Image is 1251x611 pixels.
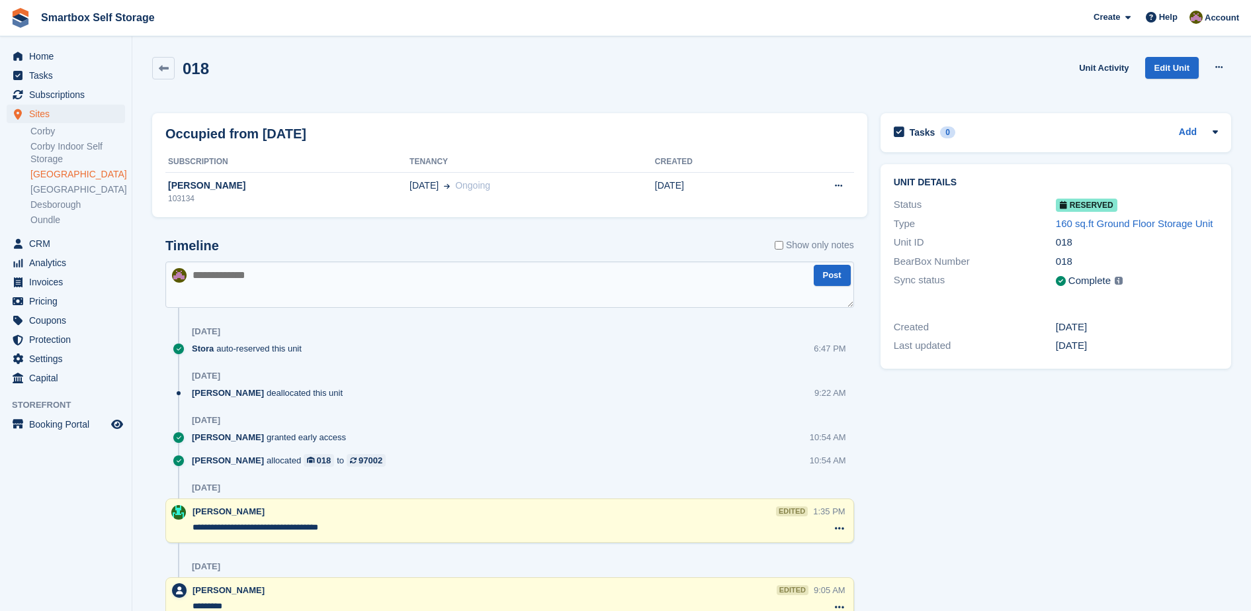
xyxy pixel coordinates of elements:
[29,254,108,272] span: Analytics
[894,177,1218,188] h2: Unit details
[30,140,125,165] a: Corby Indoor Self Storage
[814,584,845,596] div: 9:05 AM
[304,454,334,467] a: 018
[29,85,108,104] span: Subscriptions
[7,311,125,330] a: menu
[410,179,439,193] span: [DATE]
[894,338,1056,353] div: Last updated
[1159,11,1178,24] span: Help
[29,415,108,434] span: Booking Portal
[7,273,125,291] a: menu
[7,254,125,272] a: menu
[1094,11,1120,24] span: Create
[7,350,125,368] a: menu
[775,238,854,252] label: Show only notes
[171,505,186,520] img: Elinor Shepherd
[165,193,410,205] div: 103134
[29,350,108,368] span: Settings
[30,214,125,226] a: Oundle
[29,369,108,387] span: Capital
[910,126,935,138] h2: Tasks
[347,454,386,467] a: 97002
[894,216,1056,232] div: Type
[813,505,845,518] div: 1:35 PM
[192,454,264,467] span: [PERSON_NAME]
[814,265,851,287] button: Post
[7,369,125,387] a: menu
[1179,125,1197,140] a: Add
[455,180,490,191] span: Ongoing
[1056,254,1218,269] div: 018
[165,152,410,173] th: Subscription
[29,66,108,85] span: Tasks
[193,585,265,595] span: [PERSON_NAME]
[29,105,108,123] span: Sites
[7,330,125,349] a: menu
[810,431,846,444] div: 10:54 AM
[1056,338,1218,353] div: [DATE]
[192,483,220,493] div: [DATE]
[7,85,125,104] a: menu
[7,47,125,66] a: menu
[192,387,264,399] span: [PERSON_NAME]
[1068,273,1111,289] div: Complete
[1056,199,1117,212] span: Reserved
[814,342,845,355] div: 6:47 PM
[192,431,353,444] div: granted early access
[109,416,125,432] a: Preview store
[192,454,392,467] div: allocated to
[30,125,125,138] a: Corby
[192,561,220,572] div: [DATE]
[29,234,108,253] span: CRM
[193,506,265,516] span: [PERSON_NAME]
[655,152,770,173] th: Created
[29,47,108,66] span: Home
[7,415,125,434] a: menu
[775,238,783,252] input: Show only notes
[1115,277,1123,285] img: icon-info-grey-7440780725fd019a000dd9b08b2336e03edf1995a4989e88bcd33f0948082b44.svg
[814,387,846,399] div: 9:22 AM
[36,7,160,28] a: Smartbox Self Storage
[777,585,808,595] div: edited
[192,431,264,444] span: [PERSON_NAME]
[1205,11,1239,24] span: Account
[894,197,1056,212] div: Status
[410,152,655,173] th: Tenancy
[29,273,108,291] span: Invoices
[165,179,410,193] div: [PERSON_NAME]
[1056,218,1213,229] a: 160 sq.ft Ground Floor Storage Unit
[1145,57,1199,79] a: Edit Unit
[359,454,382,467] div: 97002
[940,126,955,138] div: 0
[30,183,125,196] a: [GEOGRAPHIC_DATA]
[810,454,846,467] div: 10:54 AM
[317,454,331,467] div: 018
[192,387,349,399] div: deallocated this unit
[29,311,108,330] span: Coupons
[30,199,125,211] a: Desborough
[12,399,132,412] span: Storefront
[894,254,1056,269] div: BearBox Number
[1074,57,1134,79] a: Unit Activity
[655,172,770,212] td: [DATE]
[183,60,209,77] h2: 018
[30,168,125,181] a: [GEOGRAPHIC_DATA]
[192,326,220,337] div: [DATE]
[7,292,125,310] a: menu
[1056,320,1218,335] div: [DATE]
[165,238,219,254] h2: Timeline
[11,8,30,28] img: stora-icon-8386f47178a22dfd0bd8f6a31ec36ba5ce8667c1dd55bd0f319d3a0aa187defe.svg
[29,292,108,310] span: Pricing
[1056,235,1218,250] div: 018
[7,234,125,253] a: menu
[192,342,214,355] span: Stora
[29,330,108,349] span: Protection
[7,66,125,85] a: menu
[894,320,1056,335] div: Created
[192,342,308,355] div: auto-reserved this unit
[192,415,220,426] div: [DATE]
[894,235,1056,250] div: Unit ID
[1189,11,1203,24] img: Kayleigh Devlin
[776,506,808,516] div: edited
[165,124,306,144] h2: Occupied from [DATE]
